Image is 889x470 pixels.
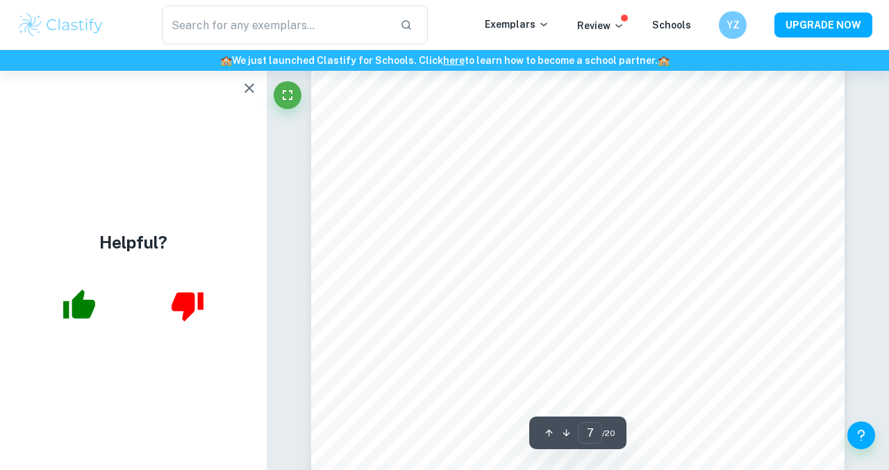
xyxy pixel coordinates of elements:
input: Search for any exemplars... [162,6,389,44]
button: YZ [719,11,747,39]
span: 🏫 [658,55,670,66]
h6: YZ [725,17,741,33]
img: Clastify logo [17,11,105,39]
button: Help and Feedback [847,421,875,449]
span: 🏫 [220,55,232,66]
a: here [443,55,465,66]
a: Schools [652,19,691,31]
p: Exemplars [485,17,549,32]
span: / 20 [602,427,615,439]
p: Review [577,18,624,33]
h6: We just launched Clastify for Schools. Click to learn how to become a school partner. [3,53,886,68]
h4: Helpful? [99,230,167,255]
button: Fullscreen [274,81,301,109]
button: UPGRADE NOW [774,12,872,37]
